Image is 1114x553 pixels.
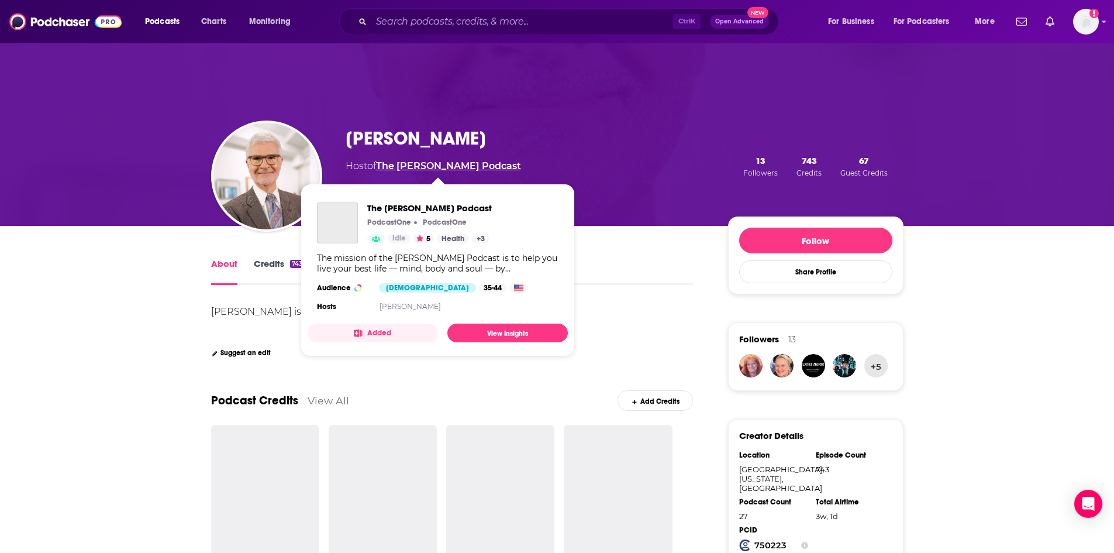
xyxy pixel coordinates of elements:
[367,202,492,214] span: The [PERSON_NAME] Podcast
[1041,12,1059,32] a: Show notifications dropdown
[739,511,808,521] div: 27
[194,12,233,31] a: Charts
[379,283,476,293] div: [DEMOGRAPHIC_DATA]
[308,324,438,342] button: Added
[367,218,411,227] p: PodcastOne
[739,354,763,377] img: MaryEC
[437,234,469,243] a: Health
[864,354,888,377] button: +5
[816,497,885,507] div: Total Airtime
[317,283,370,293] h3: Audience
[820,12,889,31] button: open menu
[367,202,492,214] a: The Dr. Gundry Podcast
[754,540,787,551] strong: 750223
[743,169,778,177] span: Followers
[739,497,808,507] div: Podcast Count
[788,334,796,345] div: 13
[739,260,892,283] button: Share Profile
[241,12,306,31] button: open menu
[447,324,568,342] a: View Insights
[317,253,558,274] div: The mission of the [PERSON_NAME] Podcast is to help you live your best life — mind, body and soul...
[211,349,271,357] a: Suggest an edit
[796,169,822,177] span: Credits
[715,19,764,25] span: Open Advanced
[618,390,693,411] a: Add Credits
[392,233,406,245] span: Idle
[967,12,1009,31] button: open menu
[376,160,521,171] a: The Dr. Gundry Podcast
[816,451,885,460] div: Episode Count
[211,306,397,317] div: [PERSON_NAME] is a doctor and author.
[1073,9,1099,35] button: Show profile menu
[886,12,967,31] button: open menu
[388,234,411,243] a: Idle
[747,7,768,18] span: New
[816,511,838,521] span: 529 hours, 18 minutes, 51 seconds
[145,13,180,30] span: Podcasts
[1012,12,1032,32] a: Show notifications dropdown
[894,13,950,30] span: For Podcasters
[859,155,869,166] span: 67
[840,169,888,177] span: Guest Credits
[211,393,298,408] a: Podcast Credits
[673,14,701,29] span: Ctrl K
[254,258,304,285] a: Credits743
[213,123,320,229] img: Dr. Steven Gundry
[739,334,779,345] span: Followers
[802,354,825,377] img: LEGITAUDIO
[211,258,237,285] a: About
[346,160,367,171] span: Host
[801,540,808,551] button: Show Info
[756,155,765,166] span: 13
[423,218,467,227] p: PodcastOne
[739,228,892,253] button: Follow
[739,525,808,535] div: PCID
[420,218,467,227] a: PodcastOne
[975,13,995,30] span: More
[317,202,358,243] a: The Dr. Gundry Podcast
[308,394,349,407] a: View All
[740,154,781,178] button: 13Followers
[710,15,769,29] button: Open AdvancedNew
[1073,9,1099,35] span: Logged in as megcassidy
[816,465,885,474] div: 743
[9,11,122,33] img: Podchaser - Follow, Share and Rate Podcasts
[739,430,803,441] h3: Creator Details
[380,302,441,311] a: [PERSON_NAME]
[472,234,489,243] a: +3
[1073,9,1099,35] img: User Profile
[350,8,790,35] div: Search podcasts, credits, & more...
[739,465,808,493] div: [GEOGRAPHIC_DATA], [US_STATE], [GEOGRAPHIC_DATA]
[770,354,794,377] img: Tannywanny
[249,13,291,30] span: Monitoring
[793,154,825,178] button: 743Credits
[739,540,751,551] img: Podchaser Creator ID logo
[201,13,226,30] span: Charts
[479,283,506,293] div: 35-44
[371,12,673,31] input: Search podcasts, credits, & more...
[828,13,874,30] span: For Business
[317,302,336,311] h4: Hosts
[346,127,486,150] h1: [PERSON_NAME]
[837,154,891,178] button: 67Guest Credits
[1089,9,1099,18] svg: Add a profile image
[1074,490,1102,518] div: Open Intercom Messenger
[833,354,856,377] img: alexlisov
[739,451,808,460] div: Location
[367,160,521,171] span: of
[413,234,434,243] button: 5
[802,155,817,166] span: 743
[290,260,304,268] div: 743
[137,12,195,31] button: open menu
